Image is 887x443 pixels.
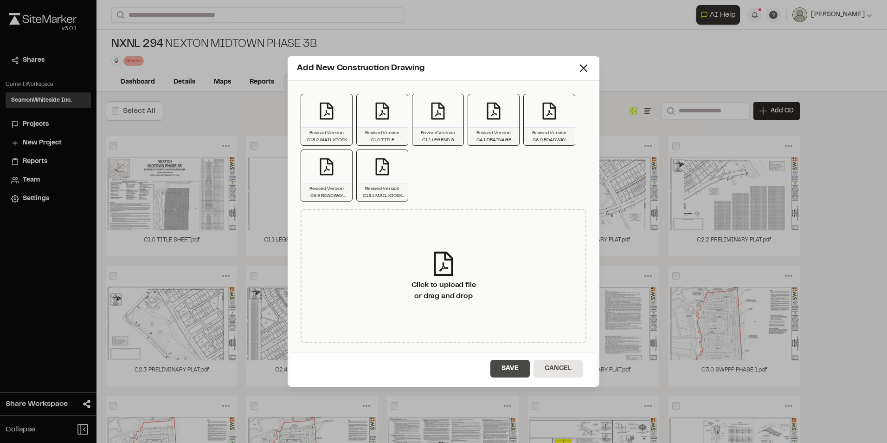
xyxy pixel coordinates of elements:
[360,185,404,199] p: Revised Version C13.1 MAIL KIOSK SITE PLAN.pdf
[472,130,515,143] p: Revised Version C4.1 DRAINAGE PLAN.pdf
[416,130,460,143] p: Revised Verison C1.1 LEGEND & REVISION NOTES.pdf
[305,130,348,143] p: Revised Version C13.2 MAIL KIOSK RIGHT OF WAY ADJUSTMENT PLAT.pdf
[533,360,583,378] button: Cancel
[301,209,586,343] div: Click to upload fileor drag and drop
[305,185,348,199] p: Revised Version C6.9 ROADWAY PLAN & PROFILES.pdf
[490,360,530,378] button: Save
[297,62,577,75] div: Add New Construction Drawing
[411,280,476,302] div: Click to upload file or drag and drop
[360,130,404,143] p: Revised Version C1.0 TITLE SHEET.pdf
[527,130,571,143] p: Revised Version C6.0 ROADWAY PLAN & PROFILES.pdf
